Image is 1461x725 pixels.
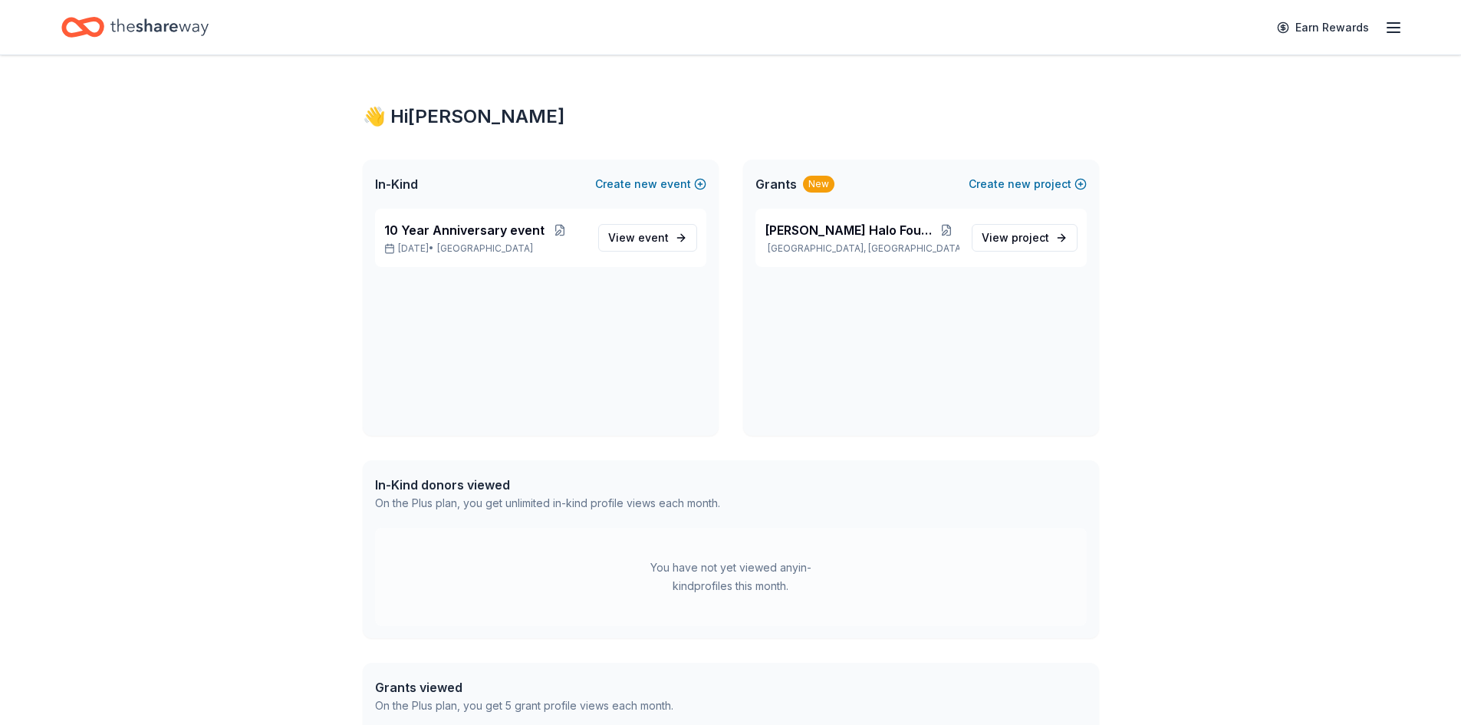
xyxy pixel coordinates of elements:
[375,494,720,512] div: On the Plus plan, you get unlimited in-kind profile views each month.
[375,476,720,494] div: In-Kind donors viewed
[1008,175,1031,193] span: new
[638,231,669,244] span: event
[972,224,1078,252] a: View project
[969,175,1087,193] button: Createnewproject
[608,229,669,247] span: View
[375,697,673,715] div: On the Plus plan, you get 5 grant profile views each month.
[598,224,697,252] a: View event
[755,175,797,193] span: Grants
[1268,14,1378,41] a: Earn Rewards
[635,559,827,595] div: You have not yet viewed any in-kind profiles this month.
[363,104,1099,129] div: 👋 Hi [PERSON_NAME]
[384,221,545,239] span: 10 Year Anniversary event
[437,242,533,255] span: [GEOGRAPHIC_DATA]
[803,176,834,193] div: New
[61,9,209,45] a: Home
[1012,231,1049,244] span: project
[375,678,673,697] div: Grants viewed
[765,242,959,255] p: [GEOGRAPHIC_DATA], [GEOGRAPHIC_DATA]
[982,229,1049,247] span: View
[595,175,706,193] button: Createnewevent
[634,175,657,193] span: new
[765,221,934,239] span: [PERSON_NAME] Halo Foundation
[384,242,586,255] p: [DATE] •
[375,175,418,193] span: In-Kind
